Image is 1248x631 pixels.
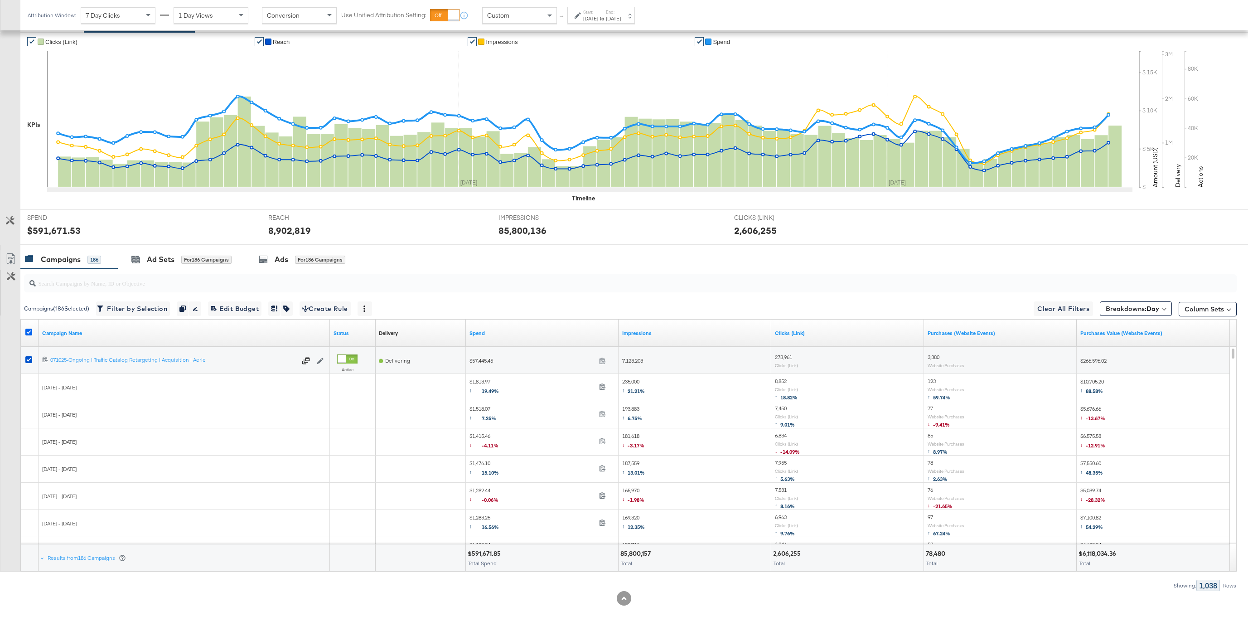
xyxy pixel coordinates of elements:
[928,529,933,536] span: ↑
[27,214,95,222] span: SPEND
[1196,166,1204,187] text: Actions
[482,496,505,503] span: -0.06%
[572,194,595,203] div: Timeline
[50,356,296,364] div: 071025-Ongoing | Traffic Catalog Retargeting | Acquisition | Aerie
[1151,147,1159,187] text: Amount (USD)
[40,544,128,572] div: Results from186 Campaigns
[775,405,787,412] span: 7,450
[468,560,497,567] span: Total Spend
[469,414,482,421] span: ↑
[583,9,598,15] label: Start:
[469,541,595,560] span: $1,100.94
[933,448,948,455] span: 8.97%
[628,442,644,449] span: -3.17%
[1173,582,1196,589] div: Showing:
[337,367,358,373] label: Active
[469,487,595,505] span: $1,282.44
[622,468,628,475] span: ↑
[1037,303,1089,315] span: Clear All Filters
[1080,495,1086,502] span: ↓
[928,354,939,360] span: 3,380
[27,121,40,129] div: KPIs
[622,541,642,560] span: 150,711
[469,460,595,478] span: $1,476.10
[181,256,232,264] div: for 186 Campaigns
[933,476,948,482] span: 2.63%
[96,301,170,316] button: Filter by Selection
[42,438,77,445] span: [DATE] - [DATE]
[42,384,77,391] span: [DATE] - [DATE]
[469,523,482,529] span: ↑
[775,486,787,493] span: 7,531
[469,357,595,364] span: $57,445.45
[295,256,345,264] div: for 186 Campaigns
[928,387,964,392] sub: Website Purchases
[1080,441,1086,448] span: ↓
[498,224,547,237] div: 85,800,136
[45,39,77,45] span: Clicks (Link)
[273,39,290,45] span: Reach
[928,441,964,447] sub: Website Purchases
[775,363,798,368] sub: Clicks (Link)
[86,11,120,19] span: 7 Day Clicks
[695,37,704,46] a: ✔
[1079,549,1119,558] div: $6,118,034.36
[928,495,964,501] sub: Website Purchases
[928,447,933,454] span: ↑
[628,469,645,476] span: 13.01%
[50,356,296,365] a: 071025-Ongoing | Traffic Catalog Retargeting | Acquisition | Aerie
[1106,304,1159,313] span: Breakdowns:
[179,11,213,19] span: 1 Day Views
[926,560,938,567] span: Total
[928,475,933,481] span: ↑
[1223,582,1237,589] div: Rows
[1179,302,1237,316] button: Column Sets
[42,466,77,472] span: [DATE] - [DATE]
[622,387,628,393] span: ↑
[713,39,730,45] span: Spend
[622,414,628,421] span: ↑
[928,330,1073,337] a: The number of times a purchase was made tracked by your Custom Audience pixel on your website aft...
[933,394,950,401] span: 59.74%
[775,330,920,337] a: The number of clicks on links appearing on your ad or Page that direct people to your sites off F...
[469,378,595,397] span: $1,813.97
[775,541,787,548] span: 6,344
[775,378,787,384] span: 8,852
[482,524,506,530] span: 16.56%
[275,254,288,265] div: Ads
[775,514,787,520] span: 6,963
[1080,468,1086,475] span: ↑
[928,486,933,493] span: 76
[1080,357,1107,364] span: $266,596.02
[622,441,628,448] span: ↓
[385,357,410,364] span: Delivering
[468,37,477,46] a: ✔
[622,378,645,397] span: 235,000
[1080,487,1105,505] span: $5,089.74
[486,39,518,45] span: Impressions
[1080,405,1105,424] span: $5,676.66
[622,357,643,364] span: 7,123,203
[1086,442,1105,449] span: -12.91%
[42,493,77,500] span: [DATE] - [DATE]
[87,256,101,264] div: 186
[775,420,780,427] span: ↑
[928,420,933,427] span: ↓
[622,460,645,478] span: 187,559
[621,560,632,567] span: Total
[928,378,936,384] span: 123
[268,214,336,222] span: REACH
[775,523,798,528] sub: Clicks (Link)
[928,414,964,419] sub: Website Purchases
[622,432,644,451] span: 181,618
[928,459,933,466] span: 78
[1080,432,1105,451] span: $6,575.58
[928,432,933,439] span: 85
[775,441,798,447] sub: Clicks (Link)
[1086,524,1103,530] span: 54.29%
[1080,541,1105,560] span: $4,602.24
[41,254,81,265] div: Campaigns
[775,447,780,454] span: ↓
[341,11,426,19] label: Use Unified Attribution Setting:
[622,495,628,502] span: ↓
